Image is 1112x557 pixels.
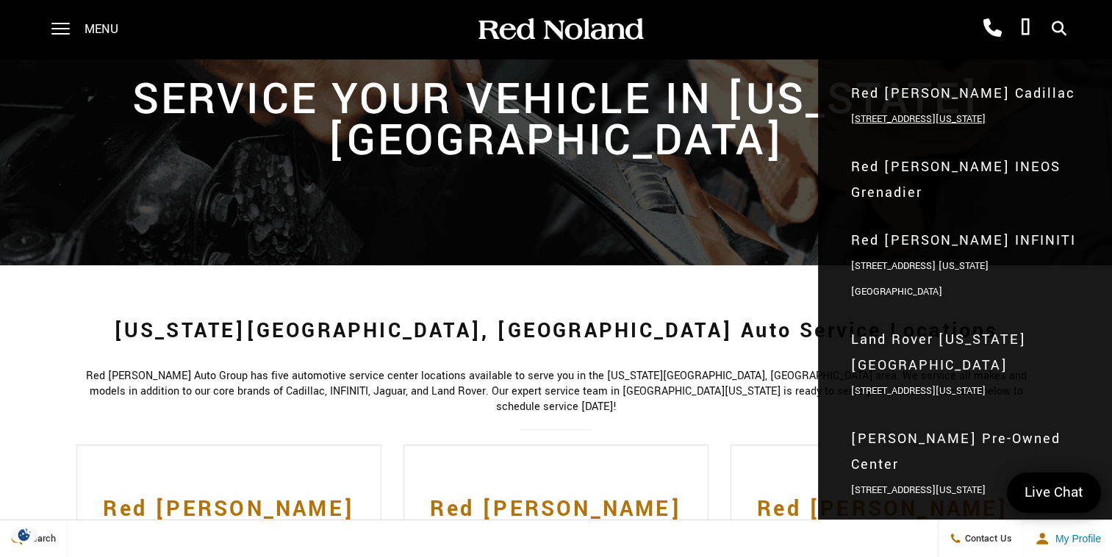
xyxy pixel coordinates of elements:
span: Red [PERSON_NAME] Cadillac [851,81,1079,107]
h2: Service Your Vehicle in [US_STATE][GEOGRAPHIC_DATA] [67,65,1046,162]
span: Contact Us [961,532,1012,545]
span: Land Rover [US_STATE][GEOGRAPHIC_DATA] [851,327,1079,378]
button: Open user profile menu [1024,520,1112,557]
h1: [US_STATE][GEOGRAPHIC_DATA], [GEOGRAPHIC_DATA] Auto Service Locations [76,302,1035,361]
span: Red [PERSON_NAME] INFINITI [851,228,1079,254]
img: Red Noland Auto Group [476,17,645,43]
span: My Profile [1050,533,1101,545]
section: Click to Open Cookie Consent Modal [7,527,41,542]
span: Live Chat [1017,483,1091,503]
p: Red [PERSON_NAME] Auto Group has five automotive service center locations available to serve you ... [76,368,1035,414]
a: Live Chat [1007,472,1101,513]
img: Opt-Out Icon [7,527,41,542]
a: [STREET_ADDRESS] [US_STATE][GEOGRAPHIC_DATA] [851,259,989,298]
span: [PERSON_NAME] Pre-Owned Center [851,426,1079,478]
a: [STREET_ADDRESS][US_STATE] [851,484,986,497]
span: Red [PERSON_NAME] INEOS Grenadier [851,154,1079,206]
a: [STREET_ADDRESS][US_STATE] [851,384,986,398]
a: [STREET_ADDRESS][US_STATE] [851,112,986,126]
